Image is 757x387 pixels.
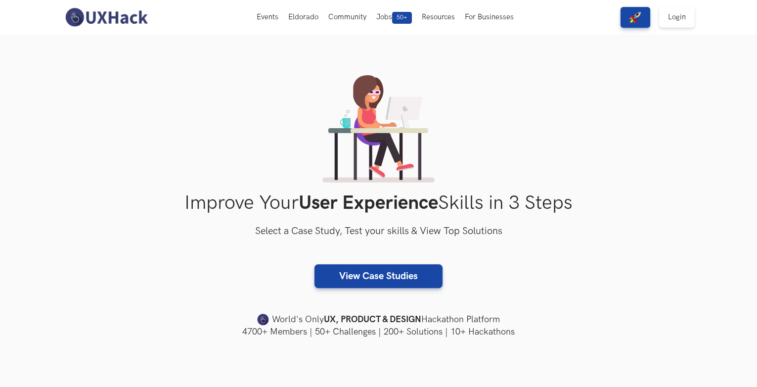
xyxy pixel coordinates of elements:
h1: Improve Your Skills in 3 Steps [62,192,695,215]
img: rocket [629,11,641,23]
strong: UX, PRODUCT & DESIGN [324,313,421,327]
span: 50+ [392,12,412,24]
a: Login [659,7,695,28]
h4: World's Only Hackathon Platform [62,313,695,327]
img: uxhack-favicon-image.png [257,313,269,326]
h4: 4700+ Members | 50+ Challenges | 200+ Solutions | 10+ Hackathons [62,326,695,338]
a: View Case Studies [314,264,443,288]
h3: Select a Case Study, Test your skills & View Top Solutions [62,224,695,240]
img: UXHack-logo.png [62,7,150,28]
img: lady working on laptop [322,75,435,183]
strong: User Experience [299,192,438,215]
